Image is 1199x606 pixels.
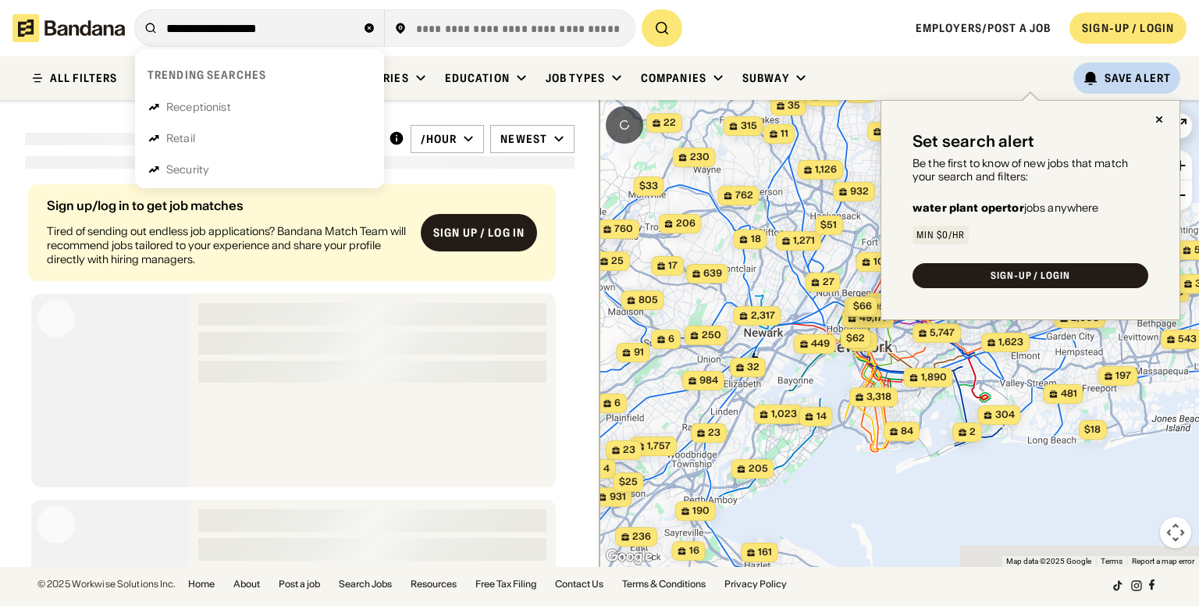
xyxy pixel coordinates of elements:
span: 6 [614,397,621,410]
div: SIGN-UP / LOGIN [991,271,1070,280]
span: 205 [749,462,768,476]
a: Resources [411,579,457,589]
span: $25 [619,476,638,487]
span: 315 [741,119,757,133]
span: 14 [817,410,827,423]
div: Sign up / Log in [433,226,525,240]
a: Post a job [279,579,320,589]
div: SIGN-UP / LOGIN [1082,21,1174,35]
span: 1,126 [815,163,837,176]
span: 4 [603,462,610,476]
span: 35 [788,99,800,112]
div: Trending searches [148,68,266,82]
div: ALL FILTERS [50,73,117,84]
span: $18 [1084,423,1101,435]
img: Bandana logotype [12,14,125,42]
span: $33 [639,180,658,191]
span: 16 [689,544,699,558]
span: 760 [614,223,633,236]
div: Companies [641,71,706,85]
span: 932 [850,185,869,198]
span: 1,890 [921,371,947,384]
span: 6 [668,333,674,346]
div: /hour [421,132,457,146]
button: Map camera controls [1160,517,1191,548]
span: 5,747 [930,326,955,340]
div: Sign up/log in to get job matches [47,199,408,212]
span: 449 [811,337,830,351]
a: Report a map error [1132,557,1194,565]
span: 18 [751,233,761,246]
span: 27 [823,276,834,289]
span: 1,271 [793,234,815,248]
span: 23 [708,426,720,440]
div: Education [445,71,510,85]
span: 762 [735,189,753,202]
a: About [233,579,260,589]
a: Employers/Post a job [916,21,1051,35]
span: 25 [611,255,624,268]
span: $62 [846,332,865,344]
div: Security [166,164,209,175]
div: jobs anywhere [913,202,1099,213]
div: Set search alert [913,132,1034,151]
span: 32 [747,361,760,374]
div: Subway [742,71,789,85]
span: 543 [1178,333,1197,346]
div: Be the first to know of new jobs that match your search and filters: [913,157,1148,184]
span: $51 [820,219,837,230]
span: 23 [623,444,635,457]
span: $66 [853,300,872,312]
span: 206 [676,217,696,230]
div: grid [25,178,575,568]
span: 2,317 [751,309,775,323]
span: 22 [664,116,676,130]
span: 2 [970,426,976,439]
span: 236 [632,530,651,544]
div: Tired of sending out endless job applications? Bandana Match Team will recommend jobs tailored to... [47,224,408,267]
span: 304 [995,408,1015,422]
span: 931 [610,490,626,504]
span: Map data ©2025 Google [1006,557,1091,565]
a: Contact Us [555,579,603,589]
div: © 2025 Workwise Solutions Inc. [37,579,176,589]
span: 1,757 [647,440,671,453]
a: Open this area in Google Maps (opens a new window) [603,547,655,567]
span: 805 [639,294,658,307]
img: Google [603,547,655,567]
div: Receptionist [166,102,231,112]
span: 230 [690,151,710,164]
span: 3,318 [866,390,891,404]
a: Search Jobs [339,579,392,589]
span: 481 [1061,387,1077,401]
span: 84 [901,425,913,438]
span: 107 [873,255,890,269]
span: 190 [692,504,710,518]
span: 1,623 [998,336,1023,349]
a: Privacy Policy [724,579,787,589]
div: Retail [166,133,195,144]
a: Free Tax Filing [475,579,536,589]
b: water plant opertor [913,201,1024,215]
div: Save Alert [1105,71,1171,85]
span: 17 [668,259,678,273]
a: Terms (opens in new tab) [1101,557,1123,565]
a: Home [188,579,215,589]
span: 11 [781,127,788,141]
span: 49,177 [859,312,888,325]
a: Terms & Conditions [622,579,706,589]
span: 197 [1115,369,1131,383]
span: 91 [634,346,644,359]
span: 250 [702,329,721,342]
div: Min $0/hr [916,230,965,240]
span: 1,023 [771,408,797,421]
span: 161 [758,546,772,559]
span: 984 [699,374,718,387]
div: Newest [500,132,547,146]
div: Job Types [546,71,605,85]
span: 639 [703,267,722,280]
